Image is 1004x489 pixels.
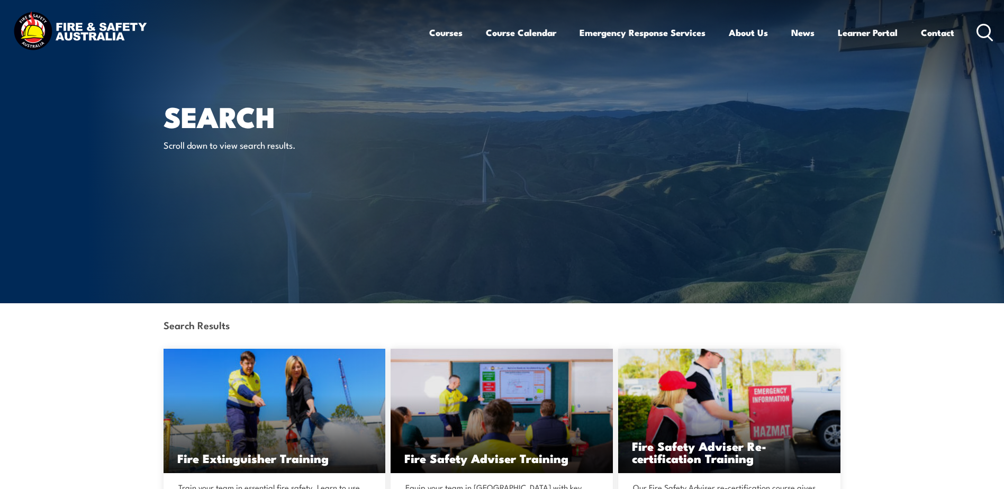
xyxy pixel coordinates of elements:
[164,318,230,332] strong: Search Results
[429,19,463,47] a: Courses
[391,349,613,473] img: Fire Safety Advisor
[177,452,372,464] h3: Fire Extinguisher Training
[618,349,840,473] a: Fire Safety Adviser Re-certification Training
[838,19,898,47] a: Learner Portal
[632,440,827,464] h3: Fire Safety Adviser Re-certification Training
[404,452,599,464] h3: Fire Safety Adviser Training
[729,19,768,47] a: About Us
[164,104,425,129] h1: Search
[791,19,815,47] a: News
[391,349,613,473] a: Fire Safety Adviser Training
[164,349,386,473] img: Fire Extinguisher Training
[486,19,556,47] a: Course Calendar
[618,349,840,473] img: Fire Safety Advisor Re-certification
[164,139,357,151] p: Scroll down to view search results.
[580,19,705,47] a: Emergency Response Services
[921,19,954,47] a: Contact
